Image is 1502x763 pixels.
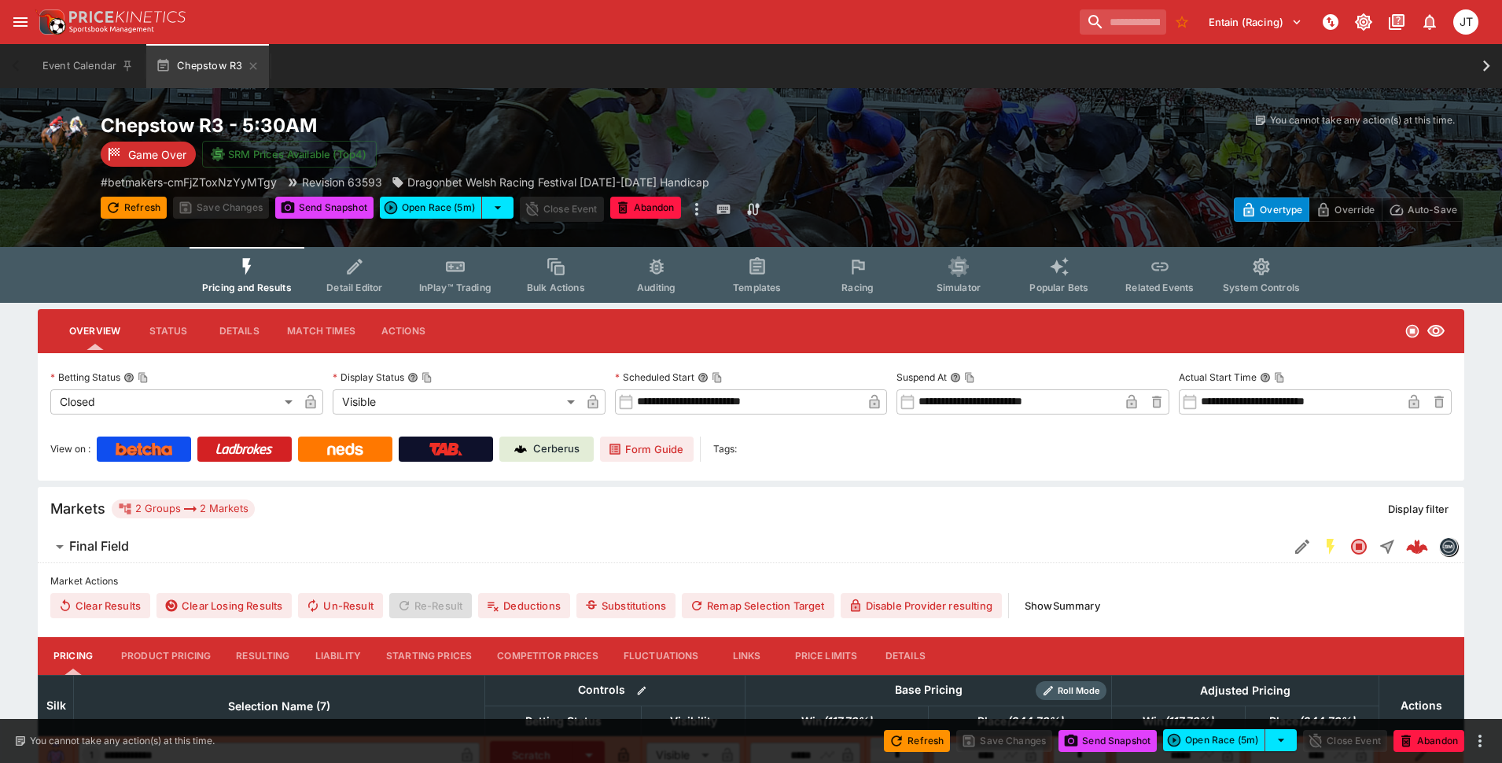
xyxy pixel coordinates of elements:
img: Cerberus [514,443,527,455]
button: Resulting [223,637,302,675]
span: Simulator [937,282,981,293]
button: Substitutions [576,593,676,618]
button: Pricing [38,637,109,675]
p: Auto-Save [1408,201,1457,218]
button: No Bookmarks [1169,9,1195,35]
img: TabNZ [429,443,462,455]
button: ShowSummary [1015,593,1110,618]
button: Closed [1345,533,1373,561]
p: Game Over [128,146,186,163]
button: Edit Detail [1288,533,1316,561]
button: Remap Selection Target [682,593,834,618]
a: 13ff2243-33de-411b-9be5-f096aaae4ac3 [1401,531,1433,562]
button: Status [133,312,204,350]
div: Event type filters [190,247,1312,303]
span: Roll Mode [1051,684,1106,698]
img: PriceKinetics [69,11,186,23]
button: Liability [303,637,374,675]
span: Related Events [1125,282,1194,293]
svg: Visible [1427,322,1445,341]
p: Cerberus [533,441,580,457]
img: Ladbrokes [215,443,273,455]
img: betmakers [1440,538,1457,555]
button: Copy To Clipboard [712,372,723,383]
button: Notifications [1415,8,1444,36]
button: Send Snapshot [275,197,374,219]
button: Un-Result [298,593,382,618]
p: Actual Start Time [1179,370,1257,384]
button: Toggle light/dark mode [1349,8,1378,36]
div: split button [380,197,514,219]
button: select merge strategy [482,197,514,219]
span: Templates [733,282,781,293]
span: Pricing and Results [202,282,292,293]
button: Links [712,637,782,675]
button: more [1471,732,1489,750]
img: logo-cerberus--red.svg [1406,536,1428,558]
input: search [1080,9,1166,35]
span: Auditing [637,282,676,293]
p: Display Status [333,370,404,384]
button: Open Race (5m) [1163,729,1265,751]
div: Dragonbet Welsh Racing Festival 10Th-12Th October Handicap [392,174,709,190]
button: Override [1309,197,1382,222]
svg: Closed [1349,537,1368,556]
button: Fluctuations [611,637,712,675]
button: Copy To Clipboard [138,372,149,383]
label: View on : [50,437,90,462]
button: Chepstow R3 [146,44,269,88]
button: Josh Tanner [1449,5,1483,39]
button: Actual Start TimeCopy To Clipboard [1260,372,1271,383]
span: Betting Status [508,712,619,731]
div: Josh Tanner [1453,9,1478,35]
button: Clear Losing Results [156,593,292,618]
img: horse_racing.png [38,113,88,164]
button: Select Tenant [1199,9,1312,35]
span: Re-Result [389,593,472,618]
div: Show/hide Price Roll mode configuration. [1036,681,1106,700]
div: 2 Groups 2 Markets [118,499,248,518]
div: Visible [333,389,580,415]
em: ( 244.70 %) [1007,712,1063,731]
button: open drawer [6,8,35,36]
button: Bulk edit [631,680,652,701]
button: Disable Provider resulting [841,593,1002,618]
button: Scheduled StartCopy To Clipboard [698,372,709,383]
button: Display filter [1379,496,1458,522]
button: more [687,197,706,222]
button: NOT Connected to PK [1316,8,1345,36]
div: 13ff2243-33de-411b-9be5-f096aaae4ac3 [1406,536,1428,558]
p: Override [1334,201,1375,218]
label: Market Actions [50,569,1452,593]
div: betmakers [1439,537,1458,556]
em: ( 244.70 %) [1298,712,1355,731]
span: System Controls [1223,282,1300,293]
span: Racing [841,282,874,293]
span: Place(244.70%) [960,712,1080,731]
span: Mark an event as closed and abandoned. [1393,732,1464,747]
a: Cerberus [499,437,594,462]
img: PriceKinetics Logo [35,6,66,38]
span: InPlay™ Trading [419,282,491,293]
th: Silk [39,675,74,735]
span: Win(117.70%) [1125,712,1231,731]
div: split button [1163,729,1297,751]
button: SGM Enabled [1316,533,1345,561]
a: Form Guide [600,437,694,462]
button: Clear Results [50,593,150,618]
span: Bulk Actions [527,282,585,293]
div: Base Pricing [889,680,969,700]
label: Tags: [713,437,737,462]
img: Neds [327,443,363,455]
button: Price Limits [782,637,871,675]
span: Popular Bets [1029,282,1088,293]
button: Final Field [38,531,1288,562]
em: ( 117.70 %) [823,712,872,731]
span: Detail Editor [326,282,382,293]
button: Abandon [610,197,681,219]
button: Copy To Clipboard [964,372,975,383]
p: Scheduled Start [615,370,694,384]
button: Display StatusCopy To Clipboard [407,372,418,383]
button: Starting Prices [374,637,484,675]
